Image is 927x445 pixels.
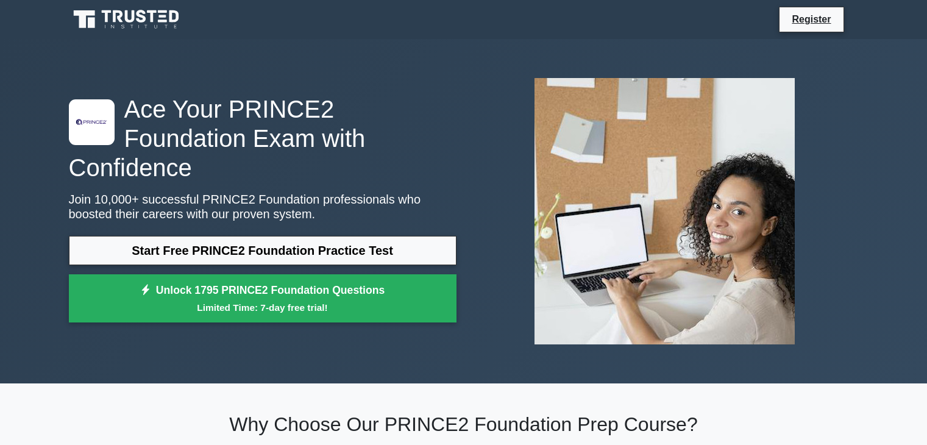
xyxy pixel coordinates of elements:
h1: Ace Your PRINCE2 Foundation Exam with Confidence [69,94,456,182]
p: Join 10,000+ successful PRINCE2 Foundation professionals who boosted their careers with our prove... [69,192,456,221]
h2: Why Choose Our PRINCE2 Foundation Prep Course? [69,413,859,436]
small: Limited Time: 7-day free trial! [84,301,441,315]
a: Register [784,12,838,27]
a: Unlock 1795 PRINCE2 Foundation QuestionsLimited Time: 7-day free trial! [69,274,456,323]
a: Start Free PRINCE2 Foundation Practice Test [69,236,456,265]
